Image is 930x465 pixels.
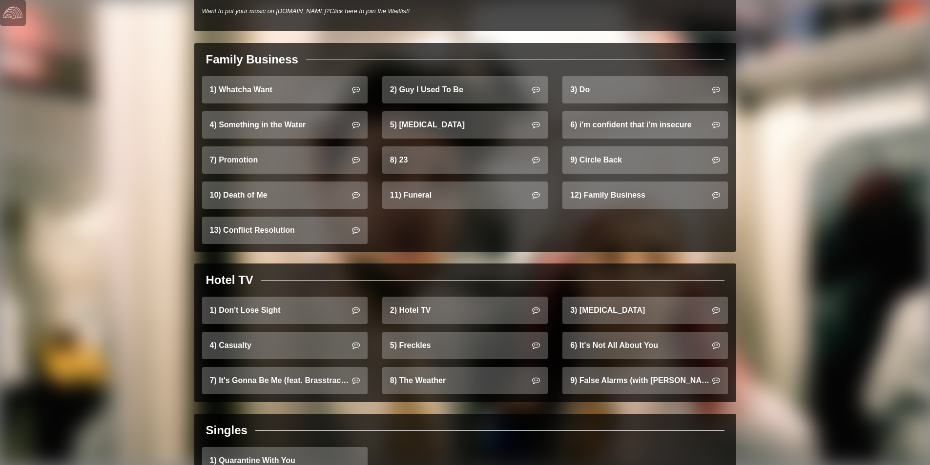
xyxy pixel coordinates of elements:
a: 6) It's Not All About You [562,332,728,359]
a: 11) Funeral [382,182,548,209]
a: 7) It's Gonna Be Me (feat. Brasstracks) [202,367,368,394]
a: 10) Death of Me [202,182,368,209]
a: 9) Circle Back [562,146,728,174]
div: Hotel TV [206,271,253,289]
a: 4) Something in the Water [202,111,368,139]
a: 5) [MEDICAL_DATA] [382,111,548,139]
div: Singles [206,422,248,439]
a: 1) Whatcha Want [202,76,368,103]
a: 1) Don't Lose Sight [202,297,368,324]
a: 3) Do [562,76,728,103]
a: 9) False Alarms (with [PERSON_NAME]) [562,367,728,394]
a: 4) Casualty [202,332,368,359]
a: 5) Freckles [382,332,548,359]
a: 6) i'm confident that i'm insecure [562,111,728,139]
a: 2) Hotel TV [382,297,548,324]
img: logo-white-4c48a5e4bebecaebe01ca5a9d34031cfd3d4ef9ae749242e8c4bf12ef99f53e8.png [3,3,22,22]
div: Family Business [206,51,298,68]
a: 8) The Weather [382,367,548,394]
a: 8) 23 [382,146,548,174]
a: 12) Family Business [562,182,728,209]
i: Want to put your music on [DOMAIN_NAME]? [202,7,410,15]
a: Click here to join the Waitlist! [330,7,410,15]
a: 13) Conflict Resolution [202,217,368,244]
a: 3) [MEDICAL_DATA] [562,297,728,324]
a: 7) Promotion [202,146,368,174]
a: 2) Guy I Used To Be [382,76,548,103]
